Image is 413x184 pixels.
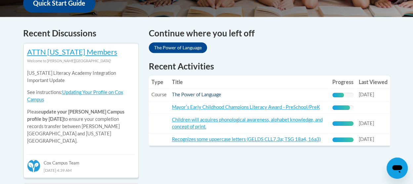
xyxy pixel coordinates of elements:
h4: Continue where you left off [149,27,390,40]
span: [DATE] [359,120,374,126]
iframe: Button to launch messaging window [387,158,408,179]
th: Type [149,75,169,89]
a: The Power of Language [149,42,207,53]
div: Progress, % [332,105,350,110]
a: Children will acquires phonological awareness, alphabet knowledge, and concept of print. [172,117,323,129]
img: Cox Campus Team [27,159,40,172]
div: Progress, % [332,93,344,97]
h1: Recent Activities [149,60,390,72]
div: [DATE] 4:39 AM [27,166,135,174]
a: ATTN [US_STATE] Members [27,47,117,56]
p: [US_STATE] Literacy Academy Integration Important Update [27,69,135,84]
h4: Recent Discussions [23,27,139,40]
a: Updating Your Profile on Cox Campus [27,89,123,102]
div: Cox Campus Team [27,154,135,166]
a: Recognizes some uppercase letters (GELDS CLL7.3a; TSG 18a4, 16a3) [172,136,321,142]
div: Welcome to [PERSON_NAME][GEOGRAPHIC_DATA]! [27,57,135,65]
span: Course [151,92,167,97]
span: [DATE] [359,92,374,97]
div: Progress, % [332,137,353,142]
b: update your [PERSON_NAME] Campus profile by [DATE] [27,109,124,122]
span: [DATE] [359,136,374,142]
div: Please to ensure your completion records transfer between [PERSON_NAME][GEOGRAPHIC_DATA] and [US_... [27,65,135,150]
a: The Power of Language [172,92,221,97]
p: See instructions: [27,89,135,103]
div: Progress, % [332,121,353,126]
th: Last Viewed [356,75,390,89]
a: Mayorʹs Early Childhood Champions Literacy Award - PreSchool/PreK [172,104,320,110]
th: Progress [330,75,356,89]
th: Title [169,75,330,89]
